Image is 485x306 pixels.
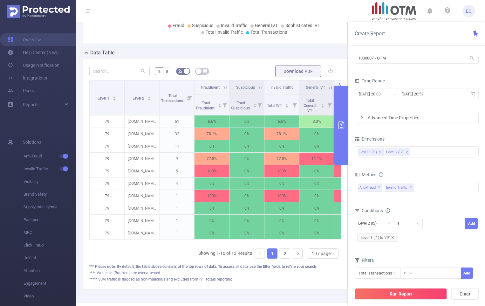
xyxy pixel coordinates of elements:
i: icon: caret-down [285,105,289,107]
span: % [157,69,161,74]
i: icon: left [258,252,262,255]
button: Clear [451,288,479,300]
p: 77.8% [264,153,299,165]
span: Metrics [355,172,376,177]
i: icon: down [416,222,420,226]
i: Filter menu [255,95,264,115]
p: 79 [90,202,124,214]
p: 0% [229,128,264,140]
a: Users [8,84,34,97]
p: 0% [229,190,264,202]
p: 1 [160,215,194,227]
i: icon: table [203,69,207,73]
span: Fraud [173,23,184,28]
div: ***** SSAI traffic is flagged as non-malicious and excluded from IVT totals reporting [89,276,341,282]
p: 100% [195,165,229,177]
p: 100% [264,190,299,202]
i: Filter menu [220,95,229,115]
span: Level 1 [98,96,110,101]
span: Total Transactions [161,94,184,103]
p: 78.1% [195,128,229,140]
p: 0% [229,165,264,177]
p: 6.6% [264,115,299,128]
p: 0% [264,177,299,190]
span: Invalid Traffic [270,85,293,90]
i: icon: caret-up [113,95,116,97]
div: Is [396,218,404,229]
span: Total General IVT [304,98,316,113]
p: 100% [334,165,369,177]
i: icon: right [360,116,364,120]
p: 6.6% [195,115,229,128]
i: Filter menu [325,95,334,115]
input: End date [401,90,453,98]
p: 0% [299,128,334,140]
button: Add [465,218,478,229]
span: Dimensions [355,136,385,142]
p: 1 [160,227,194,239]
i: icon: caret-up [321,103,324,105]
p: 0% [229,140,264,152]
span: Conditions [362,208,390,213]
p: 0% [299,177,334,190]
p: [DOMAIN_NAME] [125,153,159,165]
span: Create Report [355,31,385,37]
li: Level 2 (l2) [385,148,410,156]
p: 9 [160,153,194,165]
input: Search... [89,66,150,76]
a: Usage Notification [8,59,59,72]
p: 100% [264,165,299,177]
p: [DOMAIN_NAME] [125,227,159,239]
p: [DOMAIN_NAME] [125,115,159,128]
i: icon: caret-up [253,103,256,105]
p: 79 [90,153,124,165]
button: Run Report [355,288,447,300]
p: 0% [229,115,264,128]
i: icon: caret-up [147,95,151,97]
i: icon: caret-down [321,105,324,107]
i: icon: caret-up [285,103,289,105]
span: Solutions [23,136,41,149]
a: Reports [23,98,38,111]
a: 1 [268,249,277,258]
i: Filter menu [290,95,299,115]
p: 0% [299,165,334,177]
p: 0% [195,227,229,239]
i: icon: info-circle [386,208,390,213]
span: General IVT [255,23,278,28]
span: Sophisticated IVT [285,23,320,28]
span: Brand Safety [24,188,76,201]
span: Total Fraudulent [196,101,215,110]
p: 0% [229,177,264,190]
p: 0% [264,215,299,227]
p: 0% [264,202,299,214]
div: Level 2 (l2) [358,218,381,229]
i: icon: caret-down [147,98,151,100]
li: Previous Page [255,248,265,259]
i: icon: down [387,222,391,226]
span: Time Range [355,78,385,83]
div: Sort [113,95,116,99]
a: 2 [280,249,290,258]
span: Engagement [24,277,76,290]
span: ✕ [378,184,380,191]
p: 11.1% [299,153,334,165]
div: Sort [218,103,222,107]
i: icon: bg-colors [178,69,182,73]
span: Passport [24,213,76,226]
span: MRC [24,226,76,239]
span: Filters [355,258,374,263]
p: 0% [195,202,229,214]
div: *** Please note, By default, the table above consists of the top rows of data. To access all data... [89,264,341,269]
p: 0% [229,227,264,239]
span: Reports [23,102,38,107]
i: icon: close [391,236,394,239]
p: 0% [334,227,369,239]
p: 11 [160,140,194,152]
div: ≥ [404,268,410,278]
span: Supply Intelligence [24,201,76,213]
i: icon: down [331,252,335,256]
p: 0% [299,227,334,239]
span: Attention [24,264,76,277]
p: 100% [195,190,229,202]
